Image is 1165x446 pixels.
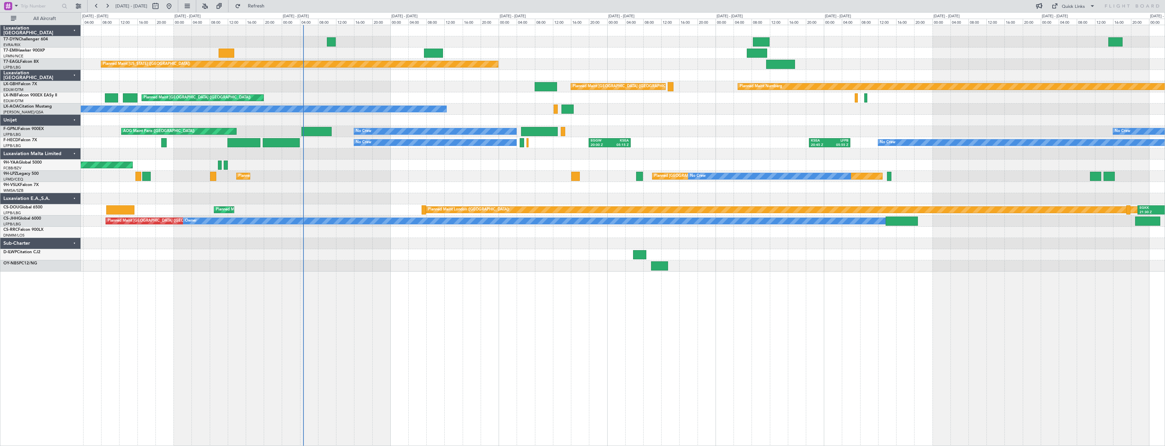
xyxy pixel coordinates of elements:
span: CS-DOU [3,205,19,209]
div: 04:00 [83,19,101,25]
div: 05:55 Z [830,143,848,148]
a: CS-DOUGlobal 6500 [3,205,42,209]
div: 20:00 [264,19,282,25]
div: 12:00 [878,19,896,25]
div: 00:00 [716,19,734,25]
div: 12:00 [553,19,571,25]
div: 12:00 [228,19,246,25]
div: 00:00 [824,19,842,25]
div: 08:00 [968,19,986,25]
a: LX-INBFalcon 900EX EASy II [3,93,57,97]
a: WMSA/SZB [3,188,23,193]
div: EGGW [591,138,610,143]
div: 08:00 [210,19,228,25]
div: Planned Maint [GEOGRAPHIC_DATA] ([GEOGRAPHIC_DATA]) [216,205,323,215]
a: T7-DYNChallenger 604 [3,37,48,41]
div: No Crew [356,137,371,148]
a: CS-RRCFalcon 900LX [3,228,43,232]
button: Refresh [232,1,273,12]
div: 08:00 [1077,19,1095,25]
span: All Aircraft [18,16,72,21]
div: 20:00 [806,19,824,25]
div: 16:00 [137,19,155,25]
div: Planned Maint [US_STATE] ([GEOGRAPHIC_DATA]) [103,59,190,69]
div: 04:00 [842,19,860,25]
span: 9H-YAA [3,161,19,165]
div: 12:00 [119,19,137,25]
div: [DATE] - [DATE] [283,14,309,19]
div: 20:00 [155,19,173,25]
div: 08:00 [752,19,770,25]
div: 04:00 [517,19,535,25]
a: LFPB/LBG [3,65,21,70]
span: 9H-VSLK [3,183,20,187]
div: 04:00 [734,19,752,25]
span: D-ILWP [3,250,17,254]
div: No Crew [356,126,371,136]
a: DNMM/LOS [3,233,24,238]
div: LFPB [830,138,848,143]
div: AOG Maint Paris ([GEOGRAPHIC_DATA]) [123,126,195,136]
div: 04:00 [191,19,209,25]
a: LFPB/LBG [3,222,21,227]
div: Planned Maint [GEOGRAPHIC_DATA] ([GEOGRAPHIC_DATA]) [108,216,215,226]
div: Planned Maint [GEOGRAPHIC_DATA] ([GEOGRAPHIC_DATA]) [238,171,345,181]
div: KSEA [811,138,830,143]
a: LFPB/LBG [3,210,21,216]
a: LFPB/LBG [3,143,21,148]
div: 16:00 [788,19,806,25]
button: Quick Links [1048,1,1098,12]
a: LX-GBHFalcon 7X [3,82,37,86]
div: 08:00 [426,19,444,25]
div: Planned Maint Nurnberg [740,81,782,92]
div: [DATE] - [DATE] [174,14,201,19]
a: FCBB/BZV [3,166,21,171]
div: 16:00 [571,19,589,25]
div: EGKK [1140,206,1160,210]
div: KSEA [610,138,629,143]
div: Planned [GEOGRAPHIC_DATA] ([GEOGRAPHIC_DATA]) [654,171,750,181]
div: 20:00 [698,19,716,25]
div: [DATE] - [DATE] [391,14,418,19]
div: [DATE] - [DATE] [1042,14,1068,19]
div: 16:00 [463,19,481,25]
div: 20:45 Z [811,143,830,148]
div: 12:00 [770,19,788,25]
div: 20:00 Z [591,143,610,148]
div: 04:00 [300,19,318,25]
div: 00:00 [1041,19,1059,25]
span: Refresh [242,4,271,8]
span: LX-GBH [3,82,18,86]
div: 16:00 [1004,19,1022,25]
button: All Aircraft [7,13,74,24]
div: Quick Links [1062,3,1085,10]
div: Planned Maint [GEOGRAPHIC_DATA] ([GEOGRAPHIC_DATA]) [573,81,680,92]
a: LFPB/LBG [3,132,21,137]
div: 00:00 [607,19,625,25]
span: CS-RRC [3,228,18,232]
span: LX-AOA [3,105,19,109]
a: F-HECDFalcon 7X [3,138,37,142]
a: [PERSON_NAME]/QSA [3,110,43,115]
div: 16:00 [354,19,372,25]
div: 12:00 [661,19,679,25]
div: 12:00 [444,19,462,25]
div: 16:00 [679,19,697,25]
div: 00:00 [173,19,191,25]
div: 08:00 [318,19,336,25]
div: 00:00 [282,19,300,25]
a: T7-EMIHawker 900XP [3,49,45,53]
div: 20:00 [372,19,390,25]
div: 20:00 [589,19,607,25]
div: 04:00 [1059,19,1077,25]
span: OY-NBS [3,261,19,265]
div: 12:00 [336,19,354,25]
span: T7-DYN [3,37,19,41]
div: No Crew [880,137,895,148]
input: Trip Number [21,1,60,11]
div: 08:00 [101,19,119,25]
a: D-ILWPCitation CJ2 [3,250,40,254]
span: F-HECD [3,138,18,142]
a: LX-AOACitation Mustang [3,105,52,109]
span: T7-EMI [3,49,17,53]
